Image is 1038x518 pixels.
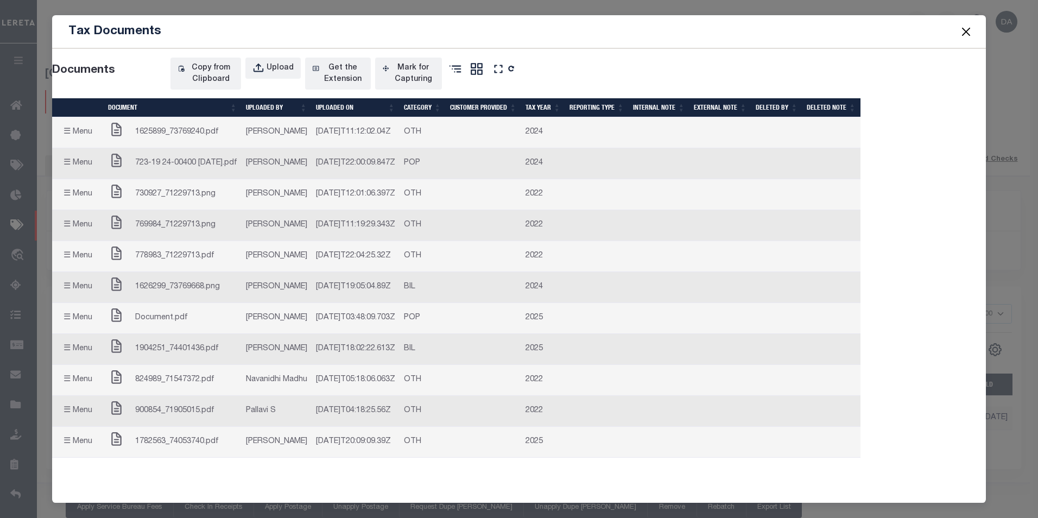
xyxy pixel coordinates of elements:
th: External Note: activate to sort column ascending [689,98,751,117]
span: Document.pdf [135,312,188,324]
button: ☰ Menu [56,215,99,236]
td: POP [400,303,446,334]
span: 1904251_74401436.pdf [135,343,219,355]
td: 2025 [521,427,565,458]
td: OTH [400,117,446,148]
th: UPLOADED BY: activate to sort column ascending [242,98,312,117]
td: OTH [400,179,446,210]
td: OTH [400,241,446,272]
th: Internal Note: activate to sort column ascending [629,98,689,117]
td: [PERSON_NAME] [242,303,312,334]
th: CUSTOMER PROVIDED: activate to sort column ascending [446,98,521,117]
th: Category: activate to sort column ascending [400,98,446,117]
td: [DATE]T11:12:02.04Z [312,117,400,148]
td: 2024 [521,272,565,303]
th: Document: activate to sort column ascending [104,98,242,117]
td: [PERSON_NAME] [242,272,312,303]
span: 900854_71905015.pdf [135,405,214,417]
div: Get the Extension [322,62,364,85]
td: [PERSON_NAME] [242,334,312,365]
button: ☰ Menu [56,308,99,329]
button: Get the Extension [305,58,371,90]
td: 2025 [521,334,565,365]
td: [PERSON_NAME] [242,427,312,458]
button: ☰ Menu [56,246,99,267]
button: ☰ Menu [56,339,99,360]
th: Reporting Type: activate to sort column ascending [565,98,629,117]
td: [DATE]T22:00:09.847Z [312,148,400,179]
button: ☰ Menu [56,401,99,422]
td: [DATE]T12:01:06.397Z [312,179,400,210]
button: ☰ Menu [56,370,99,391]
td: [DATE]T03:48:09.703Z [312,303,400,334]
td: BIL [400,272,446,303]
td: 2025 [521,303,565,334]
div: Documents [52,62,115,79]
td: [DATE]T05:18:06.063Z [312,365,400,396]
button: ☰ Menu [56,122,99,143]
td: Navanidhi Madhu [242,365,312,396]
td: 2024 [521,117,565,148]
th: Tax Year: activate to sort column ascending [521,98,565,117]
td: [PERSON_NAME] [242,210,312,241]
td: OTH [400,365,446,396]
td: [DATE]T18:02:22.613Z [312,334,400,365]
td: OTH [400,210,446,241]
span: 1625899_73769240.pdf [135,127,219,138]
span: 723-19 24-00400 [DATE].pdf [135,157,237,169]
td: [PERSON_NAME] [242,148,312,179]
th: Deleted by: activate to sort column ascending [751,98,802,117]
td: POP [400,148,446,179]
td: [PERSON_NAME] [242,117,312,148]
td: Pallavi S [242,396,312,427]
td: [DATE]T19:05:04.89Z [312,272,400,303]
td: [DATE]T22:04:25.32Z [312,241,400,272]
button: ☰ Menu [56,432,99,453]
th: Internal Note: activate to sort column ascending [802,98,860,117]
span: 778983_71229713.pdf [135,250,214,262]
td: OTH [400,396,446,427]
div: Copy from Clipboard [187,62,235,85]
span: 1626299_73769668.png [135,281,220,293]
td: 2022 [521,241,565,272]
button: Mark for Capturing [375,58,441,90]
button: ☰ Menu [56,184,99,205]
td: 2024 [521,148,565,179]
th: UPLOADED ON: activate to sort column ascending [312,98,400,117]
div: Upload [267,62,294,74]
span: 1782563_74053740.pdf [135,436,219,448]
span: 769984_71229713.png [135,219,216,231]
button: ☰ Menu [56,153,99,174]
td: [DATE]T04:18:25.56Z [312,396,400,427]
div: Mark for Capturing [392,62,435,85]
td: [DATE]T11:19:29.343Z [312,210,400,241]
td: 2022 [521,396,565,427]
td: [PERSON_NAME] [242,241,312,272]
td: 2022 [521,179,565,210]
td: [DATE]T20:09:09.39Z [312,427,400,458]
button: Upload [245,58,301,79]
td: 2022 [521,365,565,396]
button: Copy from Clipboard [170,58,241,90]
td: BIL [400,334,446,365]
td: 2022 [521,210,565,241]
td: OTH [400,427,446,458]
main-component: DocumentWorkspace [52,58,511,458]
span: 730927_71229713.png [135,188,216,200]
span: 824989_71547372.pdf [135,374,214,386]
button: ☰ Menu [56,277,99,298]
td: [PERSON_NAME] [242,179,312,210]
